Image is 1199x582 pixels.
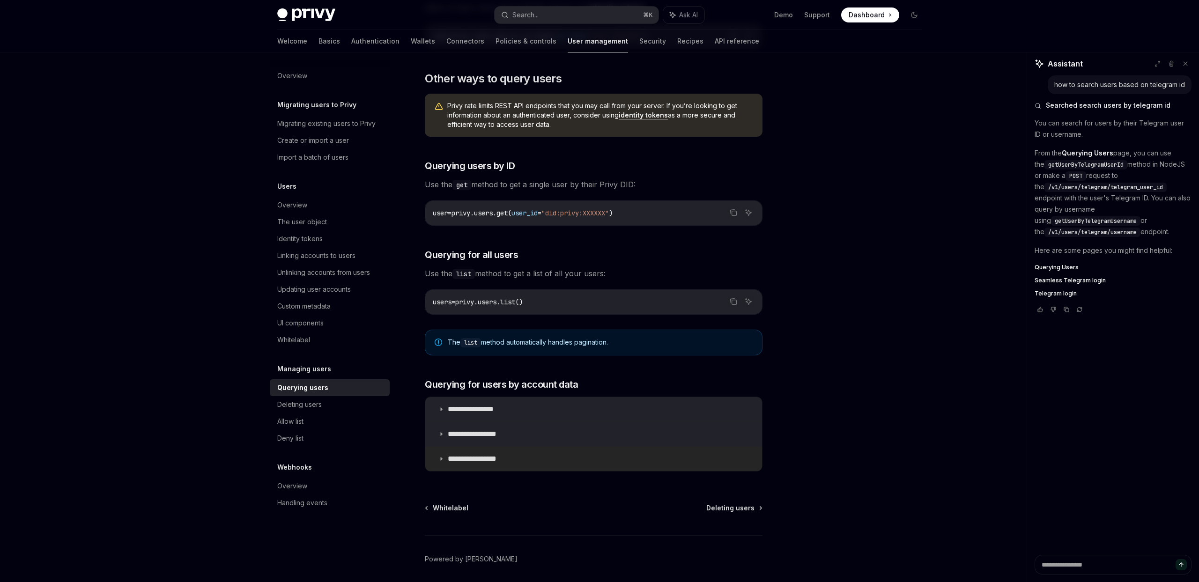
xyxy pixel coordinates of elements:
span: The method automatically handles pagination. [448,338,753,347]
span: Use the method to get a single user by their Privy DID: [425,178,762,191]
span: Deleting users [706,503,755,513]
a: Dashboard [841,7,899,22]
p: From the page, you can use the method in NodeJS or make a request to the endpoint with the user's... [1035,147,1192,237]
h5: Users [277,181,296,192]
div: Overview [277,480,307,492]
div: Identity tokens [277,233,323,244]
code: list [452,269,475,279]
span: ) [609,209,613,217]
span: Telegram login [1035,290,1077,297]
a: Whitelabel [426,503,468,513]
p: Here are some pages you might find helpful: [1035,245,1192,256]
div: Deleting users [277,399,322,410]
div: The user object [277,216,327,228]
h5: Migrating users to Privy [277,99,356,111]
span: Seamless Telegram login [1035,277,1106,284]
a: Support [804,10,830,20]
a: Policies & controls [496,30,556,52]
p: You can search for users by their Telegram user ID or username. [1035,118,1192,140]
div: Custom metadata [277,301,331,312]
span: /v1/users/telegram/telegram_user_id [1048,184,1163,191]
svg: Warning [434,102,444,111]
a: Seamless Telegram login [1035,277,1192,284]
a: API reference [715,30,759,52]
div: Handling events [277,497,327,508]
button: Ask AI [663,7,704,23]
button: Searched search users by telegram id [1035,101,1192,110]
span: privy.users.list() [455,298,523,306]
button: Ask AI [742,295,755,308]
div: Whitelabel [277,334,310,346]
div: Allow list [277,416,303,427]
div: how to search users based on telegram id [1054,80,1185,89]
div: Create or import a user [277,135,349,146]
a: Querying users [270,379,390,396]
span: user [433,209,448,217]
a: Connectors [446,30,484,52]
span: Querying Users [1035,264,1079,271]
div: Linking accounts to users [277,250,355,261]
span: Use the method to get a list of all your users: [425,267,762,280]
a: Overview [270,197,390,214]
span: users [433,298,451,306]
a: Allow list [270,413,390,430]
a: Telegram login [1035,290,1192,297]
a: Import a batch of users [270,149,390,166]
a: Create or import a user [270,132,390,149]
a: Demo [774,10,793,20]
span: Dashboard [849,10,885,20]
span: user_id [511,209,538,217]
img: dark logo [277,8,335,22]
button: Toggle dark mode [907,7,922,22]
a: Recipes [677,30,703,52]
span: = [451,298,455,306]
div: Migrating existing users to Privy [277,118,376,129]
a: UI components [270,315,390,332]
button: Search...⌘K [495,7,659,23]
a: The user object [270,214,390,230]
a: Authentication [351,30,400,52]
span: privy.users.get( [451,209,511,217]
a: Querying Users [1035,264,1192,271]
code: list [460,338,481,347]
span: Querying users by ID [425,159,515,172]
span: Querying for users by account data [425,378,578,391]
a: Deleting users [270,396,390,413]
button: Ask AI [742,206,755,219]
h5: Managing users [277,363,331,375]
span: = [448,209,451,217]
div: Deny list [277,433,303,444]
span: "did:privy:XXXXXX" [541,209,609,217]
span: ⌘ K [643,11,653,19]
span: Querying for all users [425,248,518,261]
div: Search... [512,9,539,21]
a: Migrating existing users to Privy [270,115,390,132]
a: Linking accounts to users [270,247,390,264]
div: Import a batch of users [277,152,348,163]
a: Welcome [277,30,307,52]
a: Overview [270,478,390,494]
code: get [452,180,471,190]
span: Searched search users by telegram id [1046,101,1170,110]
button: Send message [1176,559,1187,570]
a: Overview [270,67,390,84]
div: Overview [277,199,307,211]
a: Handling events [270,494,390,511]
a: Unlinking accounts from users [270,264,390,281]
a: Whitelabel [270,332,390,348]
a: Deleting users [706,503,762,513]
div: Overview [277,70,307,81]
a: Deny list [270,430,390,447]
span: Other ways to query users [425,71,562,86]
svg: Note [435,339,442,346]
a: Wallets [411,30,435,52]
span: Privy rate limits REST API endpoints that you may call from your server. If you’re looking to get... [447,101,753,129]
a: Custom metadata [270,298,390,315]
div: UI components [277,317,324,329]
span: Whitelabel [433,503,468,513]
span: Assistant [1048,58,1083,69]
span: = [538,209,541,217]
div: Querying users [277,382,328,393]
div: Unlinking accounts from users [277,267,370,278]
a: Powered by [PERSON_NAME] [425,554,518,564]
